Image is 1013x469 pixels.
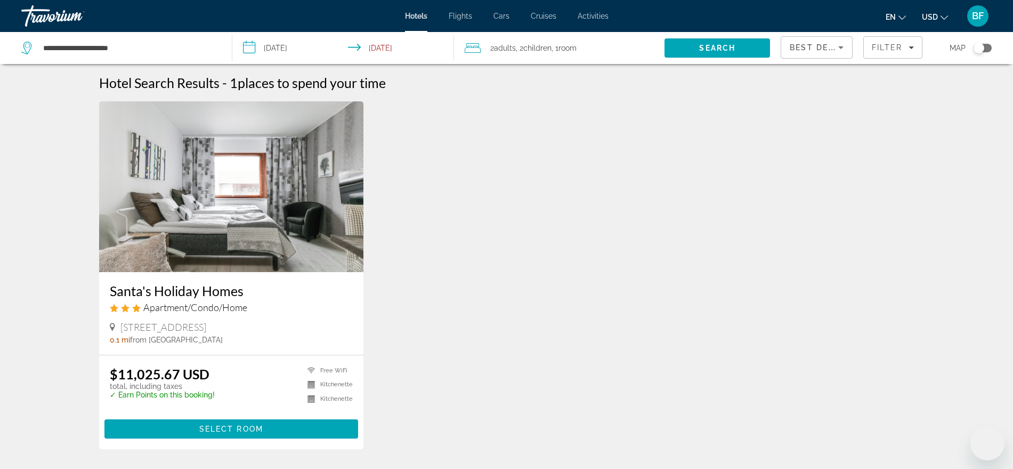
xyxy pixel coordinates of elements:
[516,41,552,55] span: , 2
[972,11,984,21] span: BF
[886,13,896,21] span: en
[110,382,215,391] p: total, including taxes
[523,44,552,52] span: Children
[558,44,577,52] span: Room
[222,75,227,91] span: -
[302,380,353,389] li: Kitchenette
[99,75,220,91] h1: Hotel Search Results
[872,43,902,52] span: Filter
[922,13,938,21] span: USD
[199,425,263,433] span: Select Room
[110,336,130,344] span: 0.1 mi
[130,336,223,344] span: from [GEOGRAPHIC_DATA]
[863,36,922,59] button: Filters
[970,426,1004,460] iframe: Button to launch messaging window
[238,75,386,91] span: places to spend your time
[120,321,206,333] span: [STREET_ADDRESS]
[302,366,353,375] li: Free WiFi
[790,41,844,54] mat-select: Sort by
[454,32,665,64] button: Travelers: 2 adults, 2 children
[110,301,353,313] div: 3 star Apartment
[230,75,386,91] h2: 1
[110,283,353,299] a: Santa's Holiday Homes
[143,301,247,313] span: Apartment/Condo/Home
[21,2,128,30] a: Travorium
[449,12,472,20] a: Flights
[104,422,359,433] a: Select Room
[699,44,735,52] span: Search
[42,40,216,56] input: Search hotel destination
[664,38,770,58] button: Search
[964,5,992,27] button: User Menu
[493,12,509,20] a: Cars
[578,12,609,20] a: Activities
[490,41,516,55] span: 2
[922,9,948,25] button: Change currency
[302,394,353,403] li: Kitchenette
[552,41,577,55] span: , 1
[531,12,556,20] a: Cruises
[99,101,364,272] img: Santa's Holiday Homes
[110,391,215,399] p: ✓ Earn Points on this booking!
[110,366,209,382] ins: $11,025.67 USD
[790,43,845,52] span: Best Deals
[405,12,427,20] a: Hotels
[886,9,906,25] button: Change language
[232,32,454,64] button: Select check in and out date
[950,41,966,55] span: Map
[966,43,992,53] button: Toggle map
[104,419,359,439] button: Select Room
[494,44,516,52] span: Adults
